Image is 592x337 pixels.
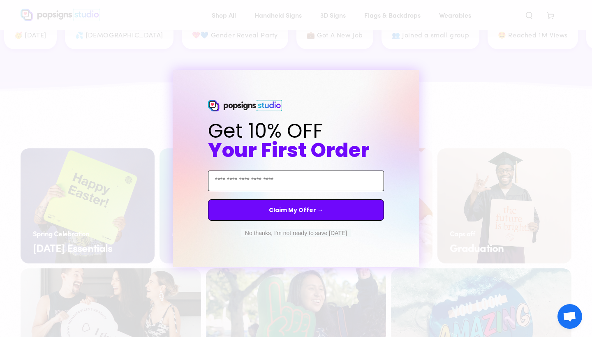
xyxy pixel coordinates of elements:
[557,304,582,329] a: Open chat
[208,136,370,164] span: Your First Order
[208,100,282,111] img: Popsigns Studio
[241,229,351,237] button: No thanks, I'm not ready to save [DATE]
[208,117,323,145] span: Get 10% OFF
[208,199,384,221] button: Claim My Offer →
